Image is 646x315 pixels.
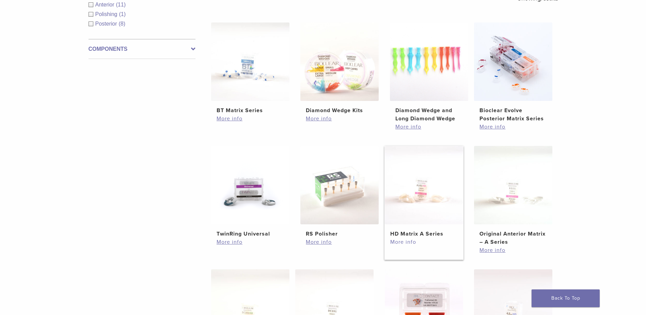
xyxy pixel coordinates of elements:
h2: HD Matrix A Series [390,230,458,238]
a: RS PolisherRS Polisher [300,146,379,238]
span: (1) [119,11,126,17]
span: (8) [119,21,126,27]
img: HD Matrix A Series [385,146,463,224]
h2: Diamond Wedge Kits [306,106,373,115]
a: More info [306,115,373,123]
a: More info [479,123,547,131]
a: More info [395,123,463,131]
a: Original Anterior Matrix - A SeriesOriginal Anterior Matrix – A Series [474,146,553,246]
span: (11) [116,2,126,7]
h2: RS Polisher [306,230,373,238]
h2: Diamond Wedge and Long Diamond Wedge [395,106,463,123]
a: More info [306,238,373,246]
h2: Bioclear Evolve Posterior Matrix Series [479,106,547,123]
a: More info [390,238,458,246]
img: Original Anterior Matrix - A Series [474,146,552,224]
img: Diamond Wedge and Long Diamond Wedge [390,22,468,101]
img: BT Matrix Series [211,22,289,101]
span: Polishing [95,11,119,17]
a: TwinRing UniversalTwinRing Universal [211,146,290,238]
img: Diamond Wedge Kits [300,22,379,101]
span: Posterior [95,21,119,27]
a: BT Matrix SeriesBT Matrix Series [211,22,290,115]
h2: TwinRing Universal [217,230,284,238]
img: Bioclear Evolve Posterior Matrix Series [474,22,552,101]
a: Bioclear Evolve Posterior Matrix SeriesBioclear Evolve Posterior Matrix Series [474,22,553,123]
a: More info [479,246,547,254]
a: Back To Top [532,289,600,307]
h2: BT Matrix Series [217,106,284,115]
a: Diamond Wedge and Long Diamond WedgeDiamond Wedge and Long Diamond Wedge [390,22,469,123]
a: More info [217,238,284,246]
img: TwinRing Universal [211,146,289,224]
h2: Original Anterior Matrix – A Series [479,230,547,246]
img: RS Polisher [300,146,379,224]
a: More info [217,115,284,123]
label: Components [89,45,195,53]
span: Anterior [95,2,116,7]
a: HD Matrix A SeriesHD Matrix A Series [384,146,464,238]
a: Diamond Wedge KitsDiamond Wedge Kits [300,22,379,115]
